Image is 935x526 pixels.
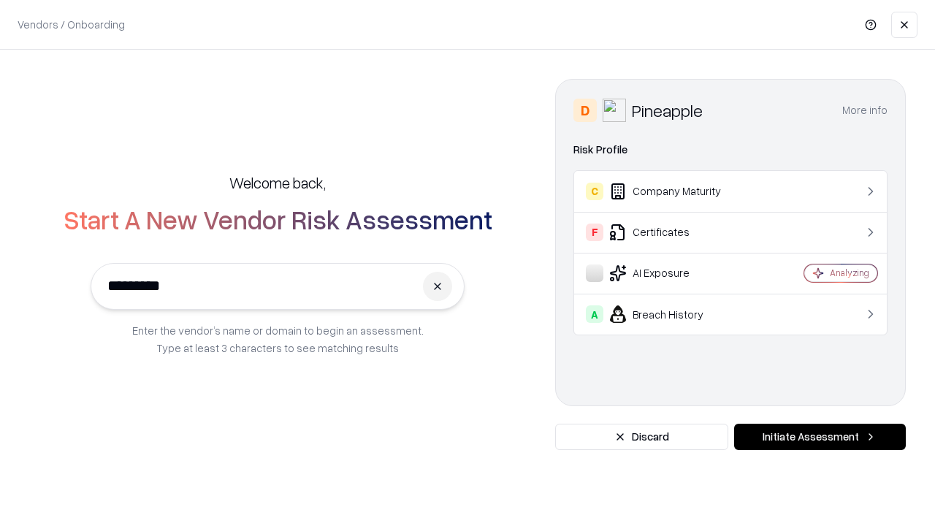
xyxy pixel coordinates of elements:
[573,99,597,122] div: D
[586,224,603,241] div: F
[586,264,760,282] div: AI Exposure
[132,321,424,357] p: Enter the vendor’s name or domain to begin an assessment. Type at least 3 characters to see match...
[573,141,888,159] div: Risk Profile
[64,205,492,234] h2: Start A New Vendor Risk Assessment
[603,99,626,122] img: Pineapple
[586,183,760,200] div: Company Maturity
[18,17,125,32] p: Vendors / Onboarding
[586,305,603,323] div: A
[586,183,603,200] div: C
[555,424,728,450] button: Discard
[586,224,760,241] div: Certificates
[586,305,760,323] div: Breach History
[734,424,906,450] button: Initiate Assessment
[842,97,888,123] button: More info
[229,172,326,193] h5: Welcome back,
[632,99,703,122] div: Pineapple
[830,267,869,279] div: Analyzing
